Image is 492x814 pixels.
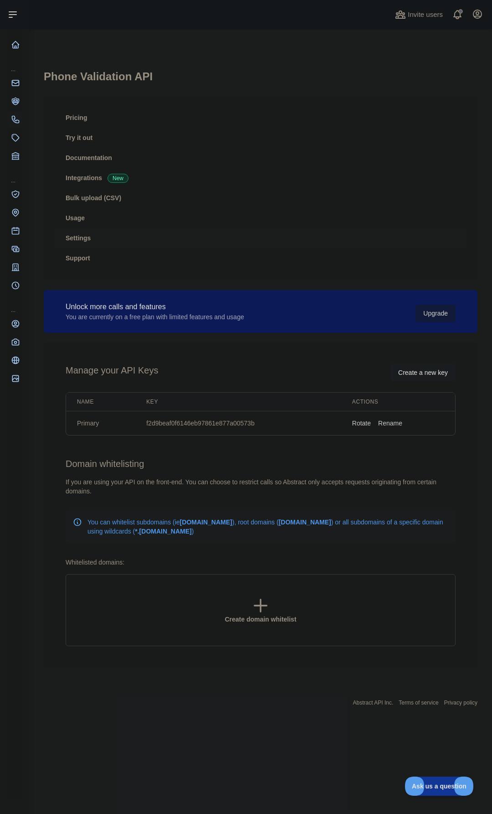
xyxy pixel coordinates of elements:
[66,364,158,381] h2: Manage your API Keys
[378,419,402,428] button: Rename
[341,393,455,411] th: Actions
[55,108,466,128] a: Pricing
[44,69,477,91] h1: Phone Validation API
[405,777,474,796] iframe: Toggle Customer Support
[135,411,341,436] td: f2d9beaf0f6146eb97861e877a00573b
[55,128,466,148] a: Try it out
[7,55,22,73] div: ...
[66,301,244,312] div: Unlock more calls and features
[390,364,456,381] button: Create a new key
[66,411,135,436] td: Primary
[66,457,456,470] h2: Domain whitelisting
[66,477,456,496] div: If you are using your API on the front-end. You can choose to restrict calls so Abstract only acc...
[55,208,466,228] a: Usage
[66,559,124,566] label: Whitelisted domains:
[87,518,448,536] p: You can whitelist subdomains (ie ), root domains ( ) or all subdomains of a specific domain using...
[55,168,466,188] a: Integrations New
[55,248,466,268] a: Support
[135,528,191,535] b: *.[DOMAIN_NAME]
[108,174,128,183] span: New
[225,616,296,623] span: Create domain whitelist
[55,228,466,248] a: Settings
[352,419,371,428] button: Rotate
[393,7,445,22] button: Invite users
[66,393,135,411] th: Name
[135,393,341,411] th: Key
[55,188,466,208] a: Bulk upload (CSV)
[180,518,232,526] b: [DOMAIN_NAME]
[7,296,22,314] div: ...
[415,305,456,322] button: Upgrade
[55,148,466,168] a: Documentation
[408,10,443,20] span: Invite users
[7,166,22,184] div: ...
[279,518,331,526] b: [DOMAIN_NAME]
[66,312,244,321] div: You are currently on a free plan with limited features and usage
[353,700,394,706] a: Abstract API Inc.
[444,700,477,706] a: Privacy policy
[399,700,438,706] a: Terms of service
